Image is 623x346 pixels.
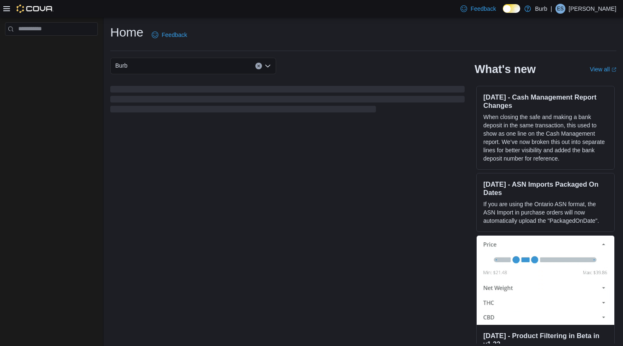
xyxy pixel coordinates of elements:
p: Burb [535,4,548,14]
span: Loading [110,88,465,114]
h3: [DATE] - Cash Management Report Changes [483,93,608,110]
h1: Home [110,24,143,41]
p: [PERSON_NAME] [569,4,616,14]
a: View allExternal link [590,66,616,73]
input: Dark Mode [503,4,520,13]
a: Feedback [457,0,499,17]
div: Emma Specht [555,4,565,14]
button: Clear input [255,63,262,69]
p: If you are using the Ontario ASN format, the ASN Import in purchase orders will now automatically... [483,200,608,225]
span: Feedback [470,5,496,13]
p: | [550,4,552,14]
button: Open list of options [264,63,271,69]
span: Feedback [162,31,187,39]
img: Cova [17,5,53,13]
nav: Complex example [5,37,98,57]
span: Burb [115,61,128,71]
h2: What's new [475,63,536,76]
span: ES [557,4,564,14]
h3: [DATE] - ASN Imports Packaged On Dates [483,180,608,197]
a: Feedback [148,27,190,43]
svg: External link [611,67,616,72]
p: When closing the safe and making a bank deposit in the same transaction, this used to show as one... [483,113,608,163]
